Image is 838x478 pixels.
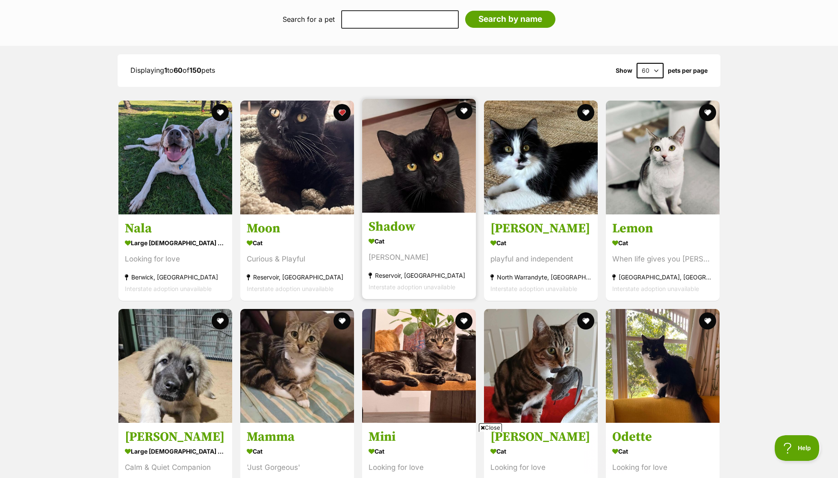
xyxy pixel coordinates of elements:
[775,435,821,461] iframe: Help Scout Beacon - Open
[668,67,708,74] label: pets per page
[118,309,232,423] img: Osa
[247,429,348,445] h3: Mamma
[164,66,167,74] strong: 1
[606,309,720,423] img: Odette
[125,445,226,457] div: large [DEMOGRAPHIC_DATA] Dog
[612,462,713,473] div: Looking for love
[125,253,226,265] div: Looking for love
[612,285,699,292] span: Interstate adoption unavailable
[465,11,555,28] input: Search by name
[369,235,469,247] div: Cat
[699,312,716,330] button: favourite
[490,271,591,283] div: North Warrandyte, [GEOGRAPHIC_DATA]
[577,312,594,330] button: favourite
[125,429,226,445] h3: [PERSON_NAME]
[247,285,333,292] span: Interstate adoption unavailable
[212,104,229,121] button: favourite
[455,102,472,119] button: favourite
[479,423,502,432] span: Close
[612,271,713,283] div: [GEOGRAPHIC_DATA], [GEOGRAPHIC_DATA]
[247,237,348,249] div: Cat
[616,67,632,74] span: Show
[484,214,598,301] a: [PERSON_NAME] Cat playful and independent North Warrandyte, [GEOGRAPHIC_DATA] Interstate adoption...
[455,312,472,330] button: favourite
[240,101,354,214] img: Moon
[212,435,626,474] iframe: Advertisement
[247,220,348,237] h3: Moon
[606,101,720,214] img: Lemon
[362,99,476,213] img: Shadow
[118,101,232,214] img: Nala
[125,220,226,237] h3: Nala
[369,283,455,291] span: Interstate adoption unavailable
[612,429,713,445] h3: Odette
[125,285,212,292] span: Interstate adoption unavailable
[490,220,591,237] h3: [PERSON_NAME]
[612,237,713,249] div: Cat
[484,101,598,214] img: Jasmine
[362,309,476,423] img: Mini
[699,104,716,121] button: favourite
[484,309,598,423] img: Millhouse
[612,253,713,265] div: When life gives you [PERSON_NAME]
[189,66,201,74] strong: 150
[369,219,469,235] h3: Shadow
[212,312,229,330] button: favourite
[490,253,591,265] div: playful and independent
[577,104,594,121] button: favourite
[333,104,351,121] button: favourite
[333,312,351,330] button: favourite
[362,212,476,299] a: Shadow Cat [PERSON_NAME] Reservoir, [GEOGRAPHIC_DATA] Interstate adoption unavailable favourite
[490,285,577,292] span: Interstate adoption unavailable
[247,271,348,283] div: Reservoir, [GEOGRAPHIC_DATA]
[174,66,183,74] strong: 60
[369,429,469,445] h3: Mini
[125,271,226,283] div: Berwick, [GEOGRAPHIC_DATA]
[118,214,232,301] a: Nala large [DEMOGRAPHIC_DATA] Dog Looking for love Berwick, [GEOGRAPHIC_DATA] Interstate adoption...
[247,253,348,265] div: Curious & Playful
[240,309,354,423] img: Mamma
[130,66,215,74] span: Displaying to of pets
[612,445,713,457] div: Cat
[283,15,335,23] label: Search for a pet
[606,214,720,301] a: Lemon Cat When life gives you [PERSON_NAME] [GEOGRAPHIC_DATA], [GEOGRAPHIC_DATA] Interstate adopt...
[125,462,226,473] div: Calm & Quiet Companion
[125,237,226,249] div: large [DEMOGRAPHIC_DATA] Dog
[490,237,591,249] div: Cat
[612,220,713,237] h3: Lemon
[240,214,354,301] a: Moon Cat Curious & Playful Reservoir, [GEOGRAPHIC_DATA] Interstate adoption unavailable favourite
[369,270,469,281] div: Reservoir, [GEOGRAPHIC_DATA]
[490,429,591,445] h3: [PERSON_NAME]
[369,252,469,263] div: [PERSON_NAME]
